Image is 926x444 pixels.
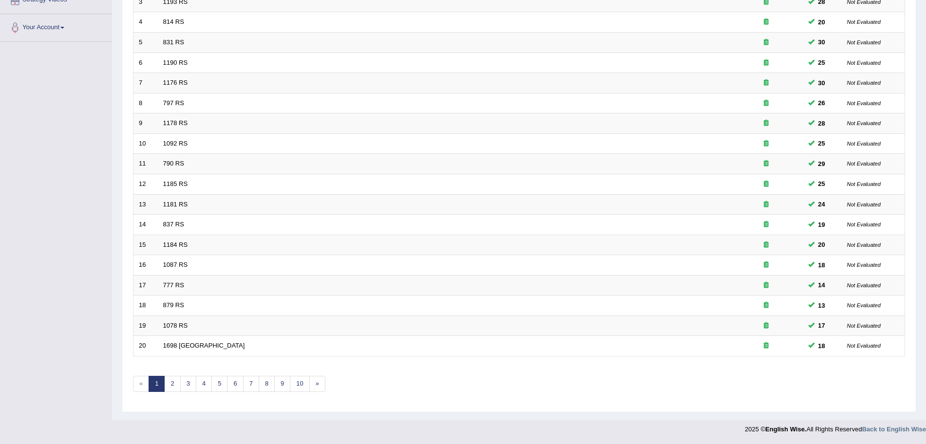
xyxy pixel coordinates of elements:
span: You can still take this question [814,199,829,209]
a: 3 [180,376,196,392]
a: 1185 RS [163,180,188,187]
span: You can still take this question [814,118,829,129]
a: 790 RS [163,160,184,167]
td: 18 [133,296,158,316]
div: Exam occurring question [735,18,797,27]
a: 9 [274,376,290,392]
a: 831 RS [163,38,184,46]
small: Not Evaluated [847,343,881,349]
span: You can still take this question [814,320,829,331]
span: You can still take this question [814,220,829,230]
small: Not Evaluated [847,323,881,329]
span: You can still take this question [814,341,829,351]
span: You can still take this question [814,179,829,189]
td: 19 [133,315,158,336]
span: You can still take this question [814,57,829,68]
td: 14 [133,215,158,235]
a: 1176 RS [163,79,188,86]
div: Exam occurring question [735,200,797,209]
div: Exam occurring question [735,159,797,168]
td: 12 [133,174,158,194]
small: Not Evaluated [847,19,881,25]
div: Exam occurring question [735,58,797,68]
div: Exam occurring question [735,99,797,108]
div: Exam occurring question [735,301,797,310]
span: You can still take this question [814,98,829,108]
div: Exam occurring question [735,281,797,290]
a: 814 RS [163,18,184,25]
a: 5 [211,376,227,392]
div: Exam occurring question [735,260,797,270]
a: 1184 RS [163,241,188,248]
td: 20 [133,336,158,356]
td: 17 [133,275,158,296]
small: Not Evaluated [847,80,881,86]
a: 1 [149,376,165,392]
small: Not Evaluated [847,100,881,106]
a: 797 RS [163,99,184,107]
small: Not Evaluated [847,302,881,308]
td: 10 [133,133,158,154]
div: Exam occurring question [735,78,797,88]
td: 11 [133,154,158,174]
div: Exam occurring question [735,220,797,229]
span: You can still take this question [814,280,829,290]
small: Not Evaluated [847,141,881,147]
a: Your Account [0,14,112,38]
a: 1181 RS [163,201,188,208]
span: You cannot take this question anymore [814,37,829,47]
div: Exam occurring question [735,139,797,148]
small: Not Evaluated [847,262,881,268]
td: 9 [133,113,158,134]
div: Exam occurring question [735,240,797,250]
small: Not Evaluated [847,39,881,45]
a: 1190 RS [163,59,188,66]
div: Exam occurring question [735,38,797,47]
span: You can still take this question [814,17,829,27]
a: Back to English Wise [862,425,926,433]
a: 8 [259,376,275,392]
span: You can still take this question [814,240,829,250]
small: Not Evaluated [847,202,881,207]
div: 2025 © All Rights Reserved [745,420,926,434]
td: 13 [133,194,158,215]
a: 7 [243,376,259,392]
small: Not Evaluated [847,60,881,66]
span: You can still take this question [814,300,829,311]
small: Not Evaluated [847,282,881,288]
a: 6 [227,376,243,392]
span: « [133,376,149,392]
td: 4 [133,12,158,33]
strong: English Wise. [765,425,806,433]
div: Exam occurring question [735,341,797,351]
a: 777 RS [163,281,184,289]
small: Not Evaluated [847,161,881,166]
small: Not Evaluated [847,222,881,227]
td: 16 [133,255,158,276]
span: You can still take this question [814,260,829,270]
a: 837 RS [163,221,184,228]
div: Exam occurring question [735,119,797,128]
small: Not Evaluated [847,120,881,126]
span: You cannot take this question anymore [814,78,829,88]
a: 1078 RS [163,322,188,329]
a: 1092 RS [163,140,188,147]
td: 7 [133,73,158,93]
a: 1087 RS [163,261,188,268]
span: You can still take this question [814,138,829,148]
a: » [309,376,325,392]
a: 1698 [GEOGRAPHIC_DATA] [163,342,245,349]
a: 10 [290,376,309,392]
td: 6 [133,53,158,73]
td: 15 [133,235,158,255]
td: 8 [133,93,158,113]
div: Exam occurring question [735,180,797,189]
a: 2 [164,376,180,392]
small: Not Evaluated [847,181,881,187]
a: 4 [196,376,212,392]
a: 879 RS [163,301,184,309]
span: You can still take this question [814,159,829,169]
td: 5 [133,33,158,53]
a: 1178 RS [163,119,188,127]
small: Not Evaluated [847,242,881,248]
